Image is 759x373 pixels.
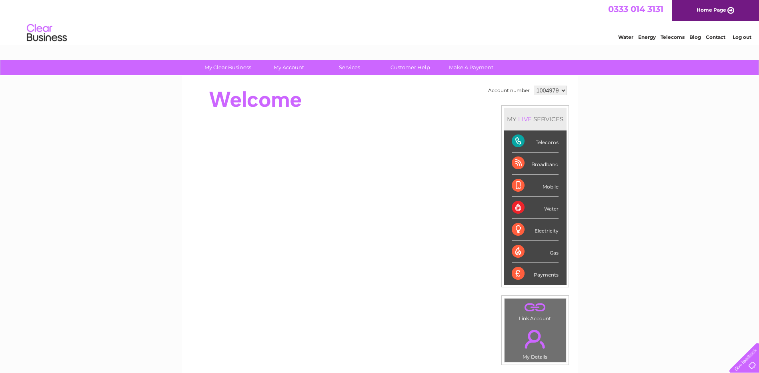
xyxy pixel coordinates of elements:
[26,21,67,45] img: logo.png
[438,60,504,75] a: Make A Payment
[733,34,751,40] a: Log out
[512,130,559,152] div: Telecoms
[689,34,701,40] a: Blog
[512,197,559,219] div: Water
[517,115,533,123] div: LIVE
[512,241,559,263] div: Gas
[512,152,559,174] div: Broadband
[507,325,564,353] a: .
[512,175,559,197] div: Mobile
[706,34,725,40] a: Contact
[638,34,656,40] a: Energy
[195,60,261,75] a: My Clear Business
[377,60,443,75] a: Customer Help
[316,60,383,75] a: Services
[504,298,566,323] td: Link Account
[618,34,633,40] a: Water
[512,219,559,241] div: Electricity
[504,323,566,362] td: My Details
[512,263,559,285] div: Payments
[504,108,567,130] div: MY SERVICES
[486,84,532,97] td: Account number
[191,4,569,39] div: Clear Business is a trading name of Verastar Limited (registered in [GEOGRAPHIC_DATA] No. 3667643...
[507,301,564,315] a: .
[608,4,663,14] a: 0333 014 3131
[256,60,322,75] a: My Account
[661,34,685,40] a: Telecoms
